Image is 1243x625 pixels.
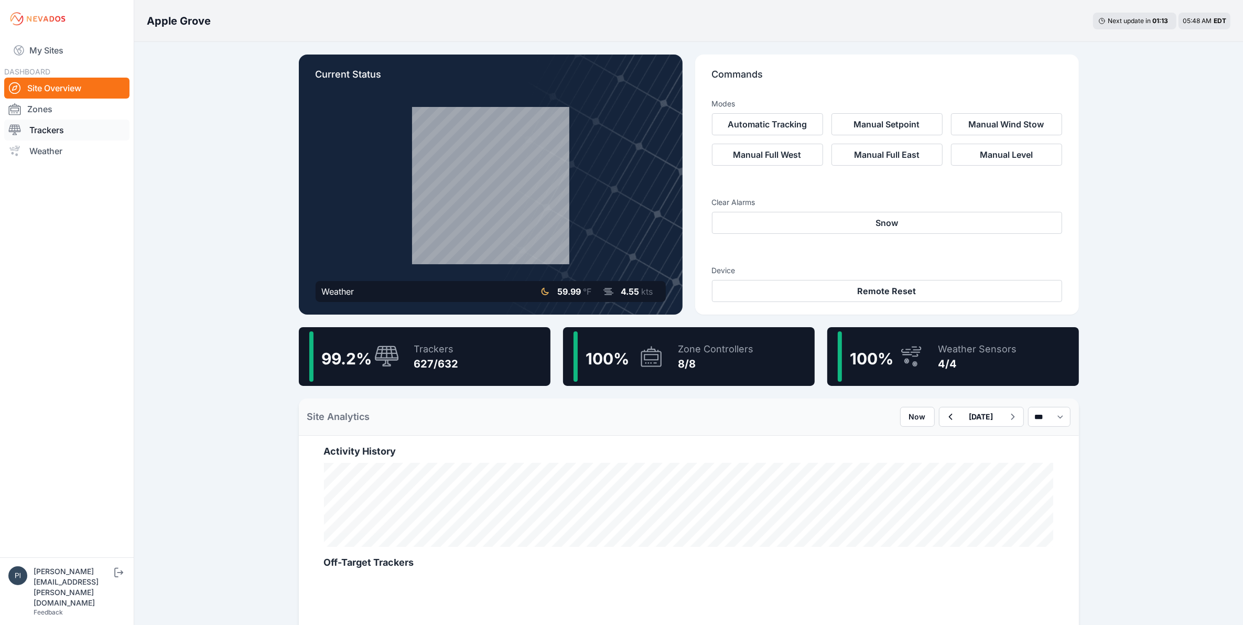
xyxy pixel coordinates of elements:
a: 100%Weather Sensors4/4 [827,327,1079,386]
span: kts [642,286,653,297]
a: 100%Zone Controllers8/8 [563,327,815,386]
h2: Off-Target Trackers [324,555,1054,570]
span: 59.99 [558,286,581,297]
button: Manual Full West [712,144,823,166]
span: EDT [1214,17,1226,25]
div: Weather Sensors [938,342,1017,357]
button: Now [900,407,935,427]
a: Zones [4,99,129,120]
span: 100 % [850,349,894,368]
span: 4.55 [621,286,640,297]
button: Snow [712,212,1062,234]
h3: Device [712,265,1062,276]
span: °F [583,286,592,297]
img: Nevados [8,10,67,27]
span: 05:48 AM [1183,17,1212,25]
button: [DATE] [961,407,1002,426]
button: Remote Reset [712,280,1062,302]
p: Commands [712,67,1062,90]
h3: Clear Alarms [712,197,1062,208]
a: 99.2%Trackers627/632 [299,327,550,386]
button: Automatic Tracking [712,113,823,135]
div: 01 : 13 [1152,17,1171,25]
h3: Modes [712,99,736,109]
a: My Sites [4,38,129,63]
p: Current Status [316,67,666,90]
a: Trackers [4,120,129,141]
span: DASHBOARD [4,67,50,76]
button: Manual Setpoint [831,113,943,135]
div: [PERSON_NAME][EMAIL_ADDRESS][PERSON_NAME][DOMAIN_NAME] [34,566,112,608]
div: 4/4 [938,357,1017,371]
button: Manual Full East [831,144,943,166]
div: 627/632 [414,357,459,371]
h3: Apple Grove [147,14,211,28]
h2: Site Analytics [307,410,370,424]
span: 99.2 % [322,349,372,368]
a: Feedback [34,608,63,616]
a: Weather [4,141,129,161]
nav: Breadcrumb [147,7,211,35]
h2: Activity History [324,444,1054,459]
div: Weather [322,285,354,298]
div: Zone Controllers [678,342,754,357]
div: Trackers [414,342,459,357]
span: Next update in [1108,17,1151,25]
button: Manual Wind Stow [951,113,1062,135]
a: Site Overview [4,78,129,99]
span: 100 % [586,349,630,368]
div: 8/8 [678,357,754,371]
img: piotr.kolodziejczyk@energix-group.com [8,566,27,585]
button: Manual Level [951,144,1062,166]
